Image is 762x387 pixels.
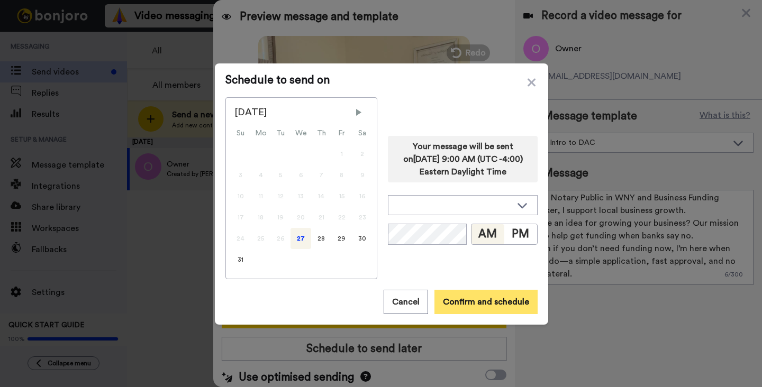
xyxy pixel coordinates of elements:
[311,207,331,228] div: Thu Aug 21 2025
[331,207,352,228] div: Fri Aug 22 2025
[331,228,352,249] div: Fri Aug 29 2025
[270,164,291,186] div: Tue Aug 05 2025
[270,228,291,249] div: Tue Aug 26 2025
[251,164,270,186] div: Mon Aug 04 2025
[230,207,251,228] div: Sun Aug 17 2025
[331,186,352,207] div: Fri Aug 15 2025
[388,136,538,182] div: Your message will be sent on [DATE] 9:00 AM (UTC -4:00) Eastern Daylight Time
[276,130,285,137] abbr: Tuesday
[352,228,373,249] div: Sat Aug 30 2025
[317,130,326,137] abbr: Thursday
[358,130,366,137] abbr: Saturday
[331,143,352,164] div: Fri Aug 01 2025
[504,224,537,244] button: PM
[230,186,251,207] div: Sun Aug 10 2025
[352,186,373,207] div: Sat Aug 16 2025
[251,228,270,249] div: Mon Aug 25 2025
[471,224,504,244] button: AM
[237,130,244,137] abbr: Sunday
[255,130,267,137] abbr: Monday
[234,106,368,119] div: [DATE]
[230,228,251,249] div: Sun Aug 24 2025
[291,228,311,249] div: Wed Aug 27 2025
[291,207,311,228] div: Wed Aug 20 2025
[225,74,538,87] span: Schedule to send on
[352,143,373,164] div: Sat Aug 02 2025
[251,207,270,228] div: Mon Aug 18 2025
[353,107,364,118] span: Next Month
[311,228,331,249] div: Thu Aug 28 2025
[311,164,331,186] div: Thu Aug 07 2025
[338,130,345,137] abbr: Friday
[251,186,270,207] div: Mon Aug 11 2025
[331,164,352,186] div: Fri Aug 08 2025
[270,207,291,228] div: Tue Aug 19 2025
[230,249,251,270] div: Sun Aug 31 2025
[230,164,251,186] div: Sun Aug 03 2025
[352,207,373,228] div: Sat Aug 23 2025
[270,186,291,207] div: Tue Aug 12 2025
[295,130,307,137] abbr: Wednesday
[384,290,428,314] button: Cancel
[311,186,331,207] div: Thu Aug 14 2025
[352,164,373,186] div: Sat Aug 09 2025
[291,186,311,207] div: Wed Aug 13 2025
[291,164,311,186] div: Wed Aug 06 2025
[434,290,538,314] button: Confirm and schedule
